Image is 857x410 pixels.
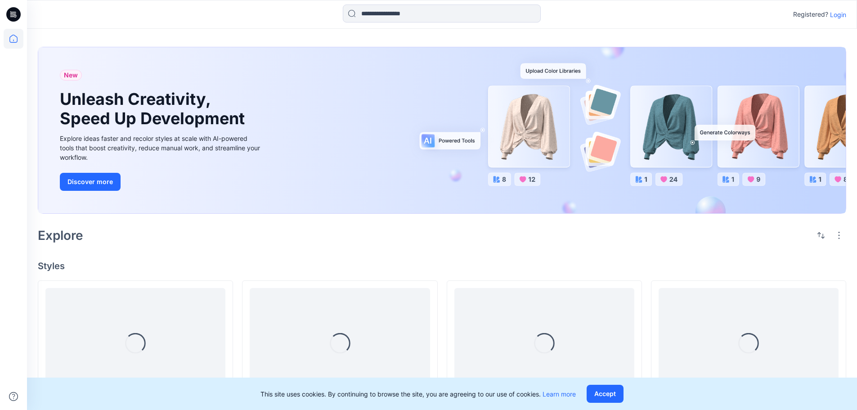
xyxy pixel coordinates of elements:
h1: Unleash Creativity, Speed Up Development [60,90,249,128]
p: This site uses cookies. By continuing to browse the site, you are agreeing to our use of cookies. [260,389,576,399]
a: Discover more [60,173,262,191]
h4: Styles [38,261,846,271]
button: Accept [587,385,624,403]
h2: Explore [38,228,83,243]
p: Login [830,10,846,19]
button: Discover more [60,173,121,191]
p: Registered? [793,9,828,20]
span: New [64,70,78,81]
div: Explore ideas faster and recolor styles at scale with AI-powered tools that boost creativity, red... [60,134,262,162]
a: Learn more [543,390,576,398]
